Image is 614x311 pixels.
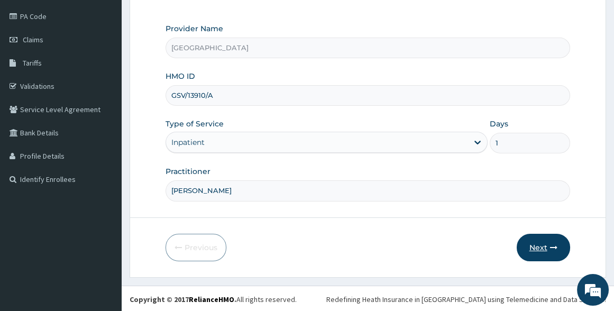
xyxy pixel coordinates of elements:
[5,203,201,240] textarea: Type your message and hit 'Enter'
[326,294,606,305] div: Redefining Heath Insurance in [GEOGRAPHIC_DATA] using Telemedicine and Data Science!
[166,166,210,177] label: Practitioner
[61,90,146,197] span: We're online!
[20,53,43,79] img: d_794563401_company_1708531726252_794563401
[517,234,570,261] button: Next
[23,58,42,68] span: Tariffs
[166,23,223,34] label: Provider Name
[130,295,236,304] strong: Copyright © 2017 .
[490,118,508,129] label: Days
[23,35,43,44] span: Claims
[166,234,226,261] button: Previous
[166,85,570,106] input: Enter HMO ID
[166,118,224,129] label: Type of Service
[189,295,234,304] a: RelianceHMO
[173,5,199,31] div: Minimize live chat window
[166,71,195,81] label: HMO ID
[171,137,205,148] div: Inpatient
[55,59,178,73] div: Chat with us now
[166,180,570,201] input: Enter Name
